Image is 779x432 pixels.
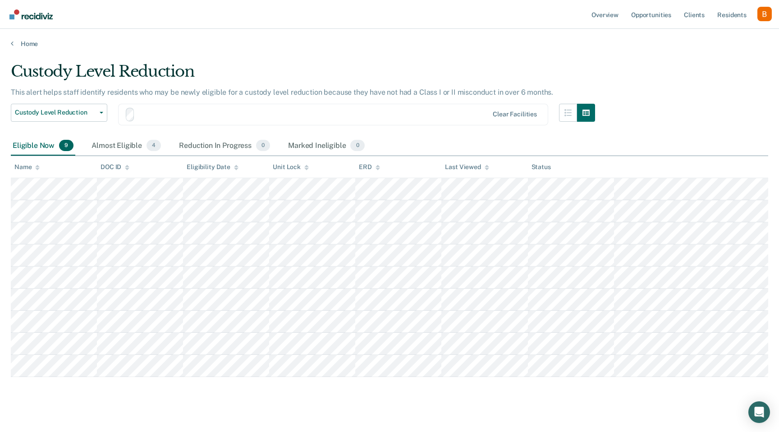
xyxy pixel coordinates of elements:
[11,40,768,48] a: Home
[14,163,40,171] div: Name
[273,163,309,171] div: Unit Lock
[532,163,551,171] div: Status
[9,9,53,19] img: Recidiviz
[11,88,553,97] p: This alert helps staff identify residents who may be newly eligible for a custody level reduction...
[11,104,107,122] button: Custody Level Reduction
[11,62,595,88] div: Custody Level Reduction
[256,140,270,152] span: 0
[187,163,238,171] div: Eligibility Date
[147,140,161,152] span: 4
[757,7,772,21] button: Profile dropdown button
[101,163,129,171] div: DOC ID
[177,136,272,156] div: Reduction In Progress0
[748,401,770,423] div: Open Intercom Messenger
[11,136,75,156] div: Eligible Now9
[350,140,364,152] span: 0
[15,109,96,116] span: Custody Level Reduction
[359,163,380,171] div: ERD
[286,136,367,156] div: Marked Ineligible0
[445,163,489,171] div: Last Viewed
[493,110,537,118] div: Clear facilities
[90,136,163,156] div: Almost Eligible4
[59,140,73,152] span: 9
